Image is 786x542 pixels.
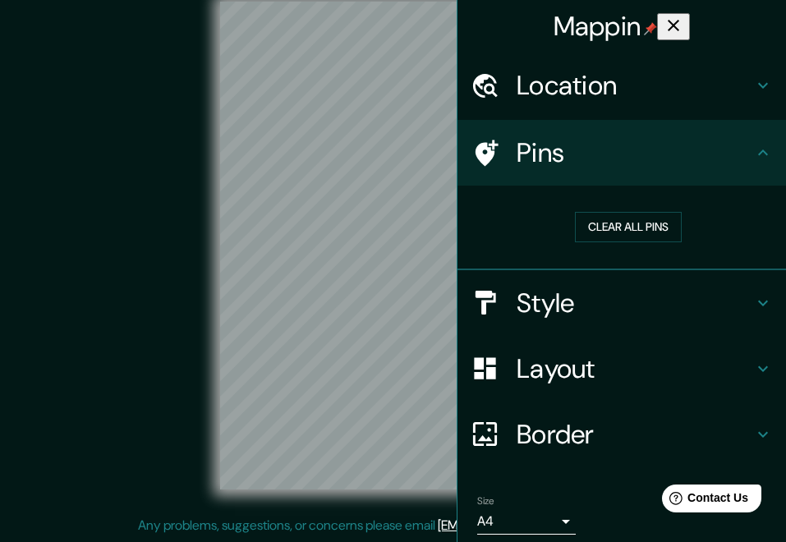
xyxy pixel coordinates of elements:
[438,517,641,534] a: [EMAIL_ADDRESS][DOMAIN_NAME]
[575,212,682,242] button: Clear all pins
[554,10,658,43] h4: Mappin
[517,418,753,451] h4: Border
[517,352,753,385] h4: Layout
[644,22,657,35] img: pin-icon.png
[457,53,786,118] div: Location
[457,402,786,467] div: Border
[517,287,753,319] h4: Style
[457,336,786,402] div: Layout
[457,120,786,186] div: Pins
[477,494,494,508] label: Size
[138,516,643,535] p: Any problems, suggestions, or concerns please email .
[220,2,565,489] canvas: Map
[457,270,786,336] div: Style
[517,136,753,169] h4: Pins
[477,508,576,535] div: A4
[640,478,768,524] iframe: Help widget launcher
[517,69,753,102] h4: Location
